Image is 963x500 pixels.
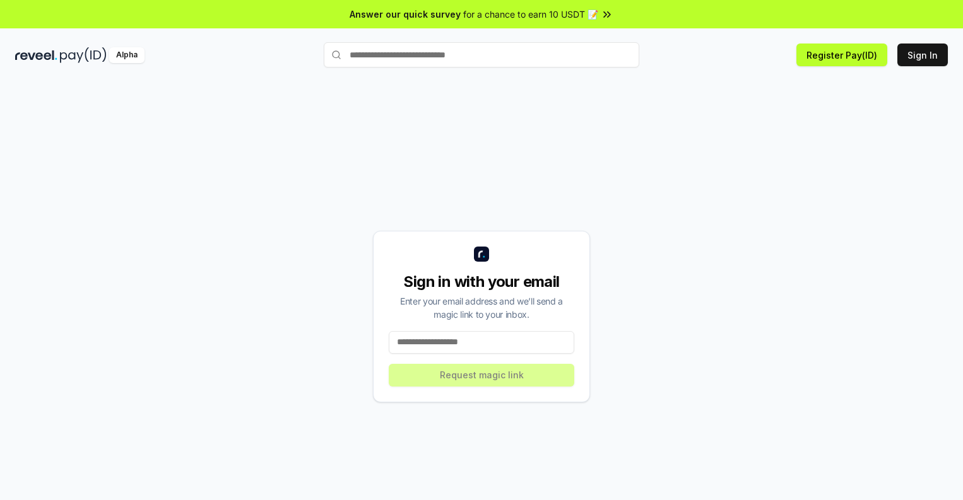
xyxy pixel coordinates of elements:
img: logo_small [474,247,489,262]
span: Answer our quick survey [350,8,461,21]
img: reveel_dark [15,47,57,63]
span: for a chance to earn 10 USDT 📝 [463,8,598,21]
img: pay_id [60,47,107,63]
button: Register Pay(ID) [796,44,887,66]
button: Sign In [897,44,948,66]
div: Enter your email address and we’ll send a magic link to your inbox. [389,294,574,321]
div: Alpha [109,47,145,63]
div: Sign in with your email [389,272,574,292]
